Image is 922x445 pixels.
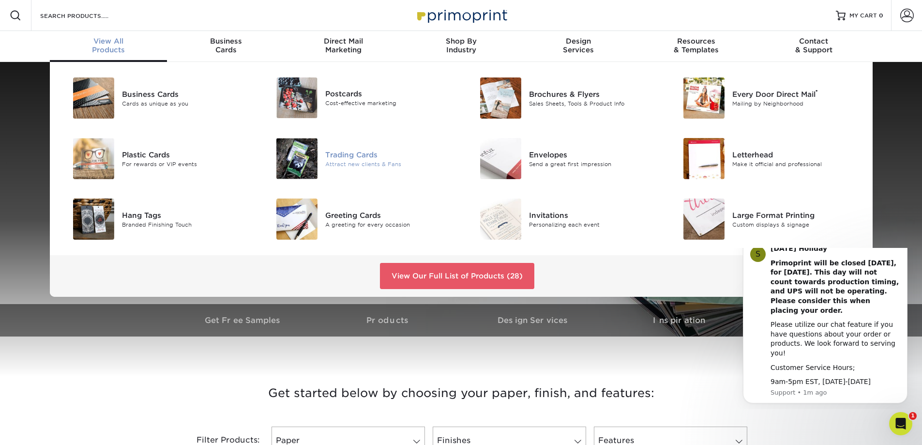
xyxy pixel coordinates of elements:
span: 1 [909,412,917,420]
div: Large Format Printing [732,210,861,220]
iframe: Intercom live chat [889,412,912,435]
input: SEARCH PRODUCTS..... [39,10,134,21]
img: Postcards [276,77,317,118]
div: Custom displays & signage [732,220,861,229]
div: For rewards or VIP events [122,160,250,168]
h3: Get started below by choosing your paper, finish, and features: [178,371,744,415]
img: Greeting Cards [276,199,317,240]
a: Invitations Invitations Personalizing each event [469,195,658,244]
a: Envelopes Envelopes Send a great first impression [469,134,658,183]
span: Contact [755,37,873,46]
a: Contact& Support [755,31,873,62]
a: Hang Tags Hang Tags Branded Finishing Touch [61,195,251,244]
a: Letterhead Letterhead Make it official and professional [672,134,861,183]
span: Business [167,37,285,46]
div: Every Door Direct Mail [732,89,861,99]
b: Primoprint will be closed [DATE], for [DATE]. This day will not count towards production timing, ... [42,11,170,66]
img: Hang Tags [73,199,114,240]
div: Industry [402,37,520,54]
div: Greeting Cards [325,210,453,220]
a: BusinessCards [167,31,285,62]
div: Personalizing each event [529,220,657,229]
a: Brochures & Flyers Brochures & Flyers Sales Sheets, Tools & Product Info [469,74,658,123]
a: Direct MailMarketing [285,31,402,62]
a: View AllProducts [50,31,167,62]
div: Invitations [529,210,657,220]
div: Make it official and professional [732,160,861,168]
div: 9am-5pm EST, [DATE]-[DATE] [42,129,172,139]
div: Send a great first impression [529,160,657,168]
div: Customer Service Hours; [42,115,172,125]
div: Sales Sheets, Tools & Product Info [529,99,657,107]
img: Envelopes [480,138,521,179]
iframe: Google Customer Reviews [2,415,82,442]
div: Business Cards [122,89,250,99]
p: Message from Support, sent 1m ago [42,140,172,149]
span: Direct Mail [285,37,402,46]
a: Postcards Postcards Cost-effective marketing [265,74,454,122]
img: Every Door Direct Mail [683,77,725,119]
a: Shop ByIndustry [402,31,520,62]
iframe: Intercom notifications message [728,248,922,409]
span: 0 [879,12,883,19]
a: Trading Cards Trading Cards Attract new clients & Fans [265,134,454,183]
div: Services [520,37,637,54]
div: A greeting for every occasion [325,220,453,229]
div: Plastic Cards [122,149,250,160]
span: Resources [637,37,755,46]
img: Letterhead [683,138,725,179]
div: Mailing by Neighborhood [732,99,861,107]
div: Envelopes [529,149,657,160]
div: Trading Cards [325,149,453,160]
span: View All [50,37,167,46]
div: Postcards [325,89,453,99]
a: Plastic Cards Plastic Cards For rewards or VIP events [61,134,251,183]
img: Primoprint [413,5,510,26]
a: DesignServices [520,31,637,62]
div: & Support [755,37,873,54]
div: Letterhead [732,149,861,160]
div: Cost-effective marketing [325,99,453,107]
img: Trading Cards [276,138,317,179]
a: View Our Full List of Products (28) [380,263,534,289]
div: Branded Finishing Touch [122,220,250,229]
div: Cards as unique as you [122,99,250,107]
span: Design [520,37,637,46]
span: Shop By [402,37,520,46]
div: Attract new clients & Fans [325,160,453,168]
a: Resources& Templates [637,31,755,62]
a: Business Cards Business Cards Cards as unique as you [61,74,251,123]
div: Please utilize our chat feature if you have questions about your order or products. We look forwa... [42,72,172,110]
div: Cards [167,37,285,54]
div: Marketing [285,37,402,54]
img: Large Format Printing [683,199,725,240]
div: & Templates [637,37,755,54]
a: Large Format Printing Large Format Printing Custom displays & signage [672,195,861,244]
span: MY CART [849,12,877,20]
div: Products [50,37,167,54]
div: Brochures & Flyers [529,89,657,99]
div: Hang Tags [122,210,250,220]
a: Greeting Cards Greeting Cards A greeting for every occasion [265,195,454,244]
img: Invitations [480,199,521,240]
img: Brochures & Flyers [480,77,521,119]
a: Every Door Direct Mail Every Door Direct Mail® Mailing by Neighborhood [672,74,861,123]
sup: ® [816,89,818,95]
img: Plastic Cards [73,138,114,179]
img: Business Cards [73,77,114,119]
